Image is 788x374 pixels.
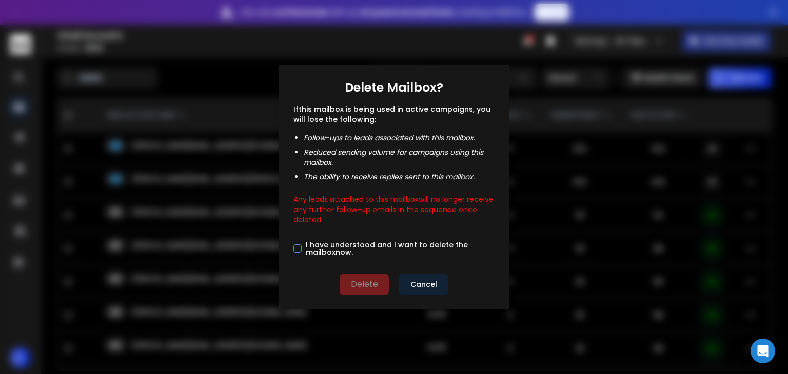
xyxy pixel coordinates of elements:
[293,104,495,124] p: If this mailbox is being used in active campaigns, you will lose the following:
[751,339,775,363] div: Open Intercom Messenger
[345,79,443,96] h1: Delete Mailbox?
[399,274,448,295] button: Cancel
[340,274,389,295] button: Delete
[304,172,495,182] li: The ability to receive replies sent to this mailbox .
[293,190,495,225] p: Any leads attached to this mailbox will no longer receive any further follow-up emails in the seq...
[304,147,495,168] li: Reduced sending volume for campaigns using this mailbox .
[306,241,495,256] label: I have understood and I want to delete the mailbox now.
[304,133,495,143] li: Follow-ups to leads associated with this mailbox .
